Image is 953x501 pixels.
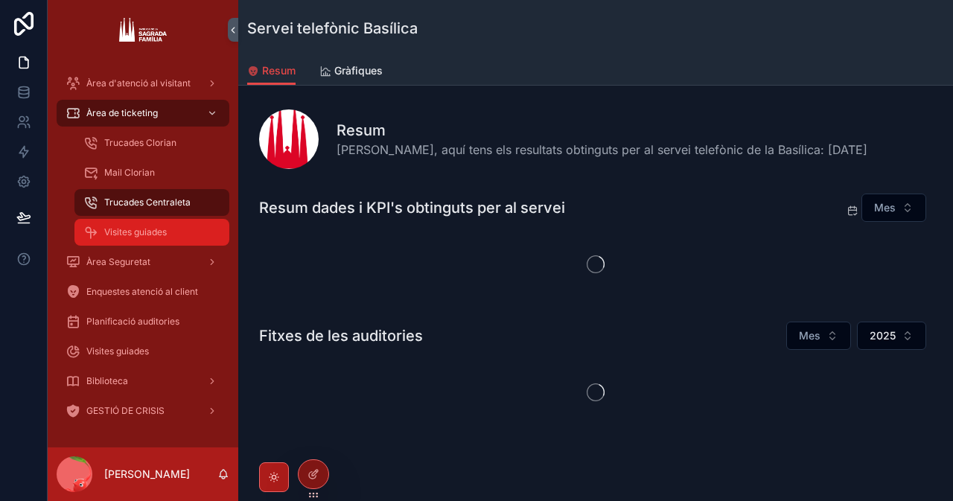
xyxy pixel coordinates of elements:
[86,375,128,387] span: Biblioteca
[861,194,926,222] button: Select Button
[247,57,296,86] a: Resum
[262,63,296,78] span: Resum
[74,159,229,186] a: Mail Clorian
[86,345,149,357] span: Visites guiades
[337,141,867,159] span: [PERSON_NAME], aquí tens els resultats obtinguts per al servei telefònic de la Basílica: [DATE]
[86,405,165,417] span: GESTIÓ DE CRISIS
[857,322,926,350] button: Select Button
[57,70,229,97] a: Àrea d'atenció al visitant
[104,167,155,179] span: Mail Clorian
[104,467,190,482] p: [PERSON_NAME]
[104,137,176,149] span: Trucades Clorian
[119,18,166,42] img: App logo
[57,278,229,305] a: Enquestes atenció al client
[104,197,191,208] span: Trucades Centraleta
[57,100,229,127] a: Àrea de ticketing
[57,398,229,424] a: GESTIÓ DE CRISIS
[247,18,418,39] h1: Servei telefònic Basílica
[57,308,229,335] a: Planificació auditories
[86,107,158,119] span: Àrea de ticketing
[74,130,229,156] a: Trucades Clorian
[74,189,229,216] a: Trucades Centraleta
[870,328,896,343] span: 2025
[57,249,229,275] a: Àrea Seguretat
[74,219,229,246] a: Visites guiades
[337,120,867,141] h1: Resum
[799,328,820,343] span: Mes
[334,63,383,78] span: Gràfiques
[786,322,851,350] button: Select Button
[86,316,179,328] span: Planificació auditories
[104,226,167,238] span: Visites guiades
[874,200,896,215] span: Mes
[86,286,198,298] span: Enquestes atenció al client
[57,338,229,365] a: Visites guiades
[86,77,191,89] span: Àrea d'atenció al visitant
[86,256,150,268] span: Àrea Seguretat
[48,60,238,444] div: scrollable content
[57,368,229,395] a: Biblioteca
[259,197,565,218] h1: Resum dades i KPI's obtinguts per al servei
[259,325,423,346] h1: Fitxes de les auditories
[319,57,383,87] a: Gràfiques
